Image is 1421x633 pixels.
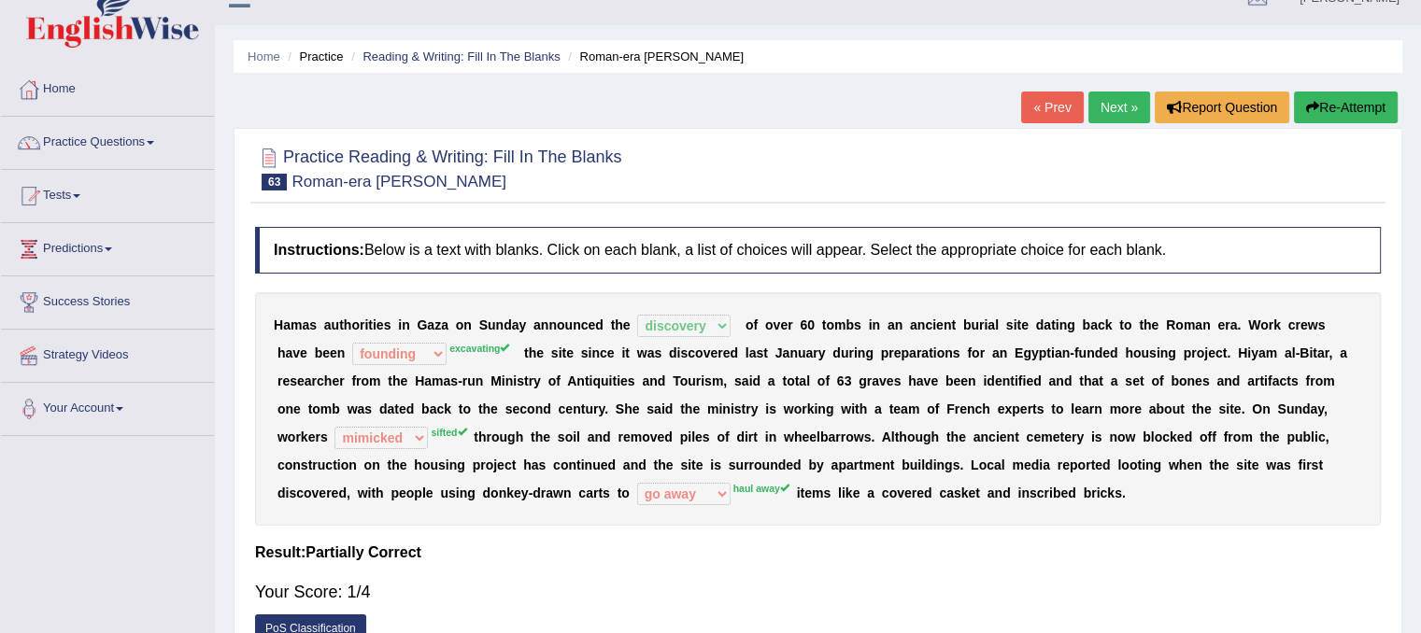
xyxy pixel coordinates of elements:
b: t [1051,317,1056,332]
b: u [332,317,340,332]
b: e [607,345,615,360]
b: m [834,317,845,332]
b: d [658,373,666,388]
b: a [1195,317,1202,332]
b: t [822,317,827,332]
b: t [611,317,616,332]
b: t [612,373,617,388]
b: h [1144,317,1152,332]
b: a [888,317,895,332]
a: Success Stories [1,276,214,323]
b: a [910,317,917,332]
b: a [1258,345,1266,360]
b: n [591,345,600,360]
b: a [1230,317,1238,332]
b: g [1067,317,1075,332]
b: r [529,373,533,388]
b: i [617,373,620,388]
b: i [513,373,517,388]
b: n [895,317,903,332]
b: e [300,345,307,360]
b: o [351,317,360,332]
b: a [749,345,757,360]
b: r [312,373,317,388]
b: m [1266,345,1277,360]
button: Report Question [1155,91,1289,123]
b: M [490,373,502,388]
b: i [609,373,613,388]
b: r [979,317,984,332]
b: i [1056,317,1059,332]
b: t [1046,345,1051,360]
b: c [581,317,589,332]
b: y [1031,345,1039,360]
b: s [551,345,559,360]
b: e [710,345,718,360]
b: t [951,317,956,332]
b: i [502,373,505,388]
b: G [417,317,427,332]
b: i [1157,345,1160,360]
b: s [1006,317,1014,332]
a: Tests [1,170,214,217]
b: e [623,317,631,332]
b: r [888,345,893,360]
b: h [392,373,401,388]
a: « Prev [1021,91,1083,123]
b: t [524,345,529,360]
b: r [848,345,853,360]
b: s [756,345,763,360]
b: z [434,317,441,332]
b: y [519,317,526,332]
b: b [845,317,854,332]
b: l [995,317,999,332]
b: R [1166,317,1175,332]
b: u [1141,345,1149,360]
b: n [576,373,585,388]
b: i [1247,345,1251,360]
b: c [1098,317,1105,332]
b: p [881,345,889,360]
b: n [945,345,953,360]
b: o [557,317,565,332]
b: i [621,345,625,360]
b: t [388,373,392,388]
b: u [798,345,806,360]
b: c [925,317,932,332]
b: u [688,373,696,388]
b: b [1082,317,1090,332]
b: i [589,373,592,388]
b: e [1151,317,1158,332]
b: i [932,317,936,332]
b: o [680,373,689,388]
b: i [364,317,368,332]
b: h [344,317,352,332]
a: Next » [1088,91,1150,123]
b: o [972,345,980,360]
a: Strategy Videos [1,330,214,376]
b: e [566,345,574,360]
b: g [1023,345,1031,360]
b: t [1016,317,1021,332]
b: e [401,373,408,388]
b: k [1273,317,1281,332]
b: o [695,345,703,360]
b: f [1074,345,1079,360]
b: a [1285,345,1292,360]
b: l [746,345,749,360]
b: i [1014,317,1017,332]
b: p [901,345,909,360]
b: v [703,345,711,360]
b: n [463,317,472,332]
li: Roman-era [PERSON_NAME] [563,48,744,65]
b: n [872,317,880,332]
b: o [456,317,464,332]
b: J [775,345,783,360]
b: f [753,317,758,332]
b: a [285,345,292,360]
b: n [1202,317,1211,332]
b: e [1021,317,1029,332]
b: a [988,317,995,332]
b: y [1251,345,1258,360]
b: d [832,345,841,360]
